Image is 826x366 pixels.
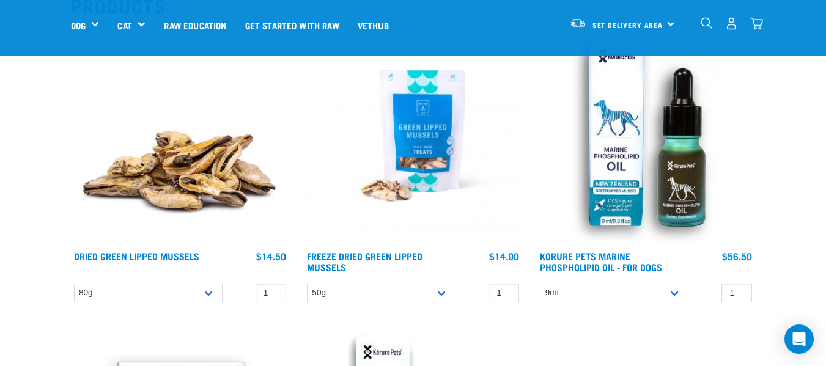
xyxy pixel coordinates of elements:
[489,284,519,302] input: 1
[304,26,522,244] img: RE Product Shoot 2023 Nov8551
[71,18,86,32] a: Dog
[256,251,286,262] div: $14.50
[721,284,752,302] input: 1
[784,324,814,354] div: Open Intercom Messenger
[750,17,763,30] img: home-icon@2x.png
[701,17,712,29] img: home-icon-1@2x.png
[592,23,663,27] span: Set Delivery Area
[540,253,662,269] a: Korure Pets Marine Phospholipid Oil - for Dogs
[722,251,752,262] div: $56.50
[570,18,586,29] img: van-moving.png
[725,17,738,30] img: user.png
[256,284,286,302] input: 1
[489,251,519,262] div: $14.90
[236,1,348,49] a: Get started with Raw
[155,1,235,49] a: Raw Education
[307,253,422,269] a: Freeze Dried Green Lipped Mussels
[348,1,398,49] a: Vethub
[537,26,755,244] img: OI Lfront 1024x1024
[74,253,199,258] a: Dried Green Lipped Mussels
[117,18,131,32] a: Cat
[71,26,289,244] img: 1306 Freeze Dried Mussels 01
